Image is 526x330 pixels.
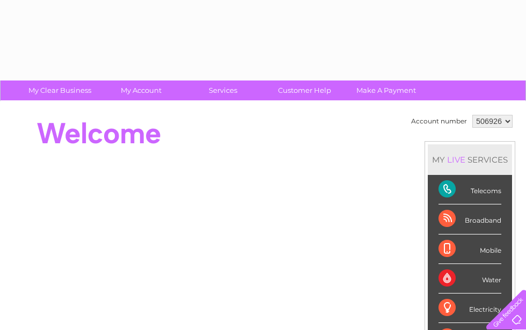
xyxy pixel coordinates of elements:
a: Make A Payment [342,80,430,100]
div: Electricity [439,294,501,323]
div: Broadband [439,204,501,234]
a: My Account [97,80,186,100]
div: Telecoms [439,175,501,204]
a: Customer Help [260,80,349,100]
a: My Clear Business [16,80,104,100]
a: Services [179,80,267,100]
div: LIVE [445,155,467,165]
div: Water [439,264,501,294]
div: Mobile [439,234,501,264]
td: Account number [408,112,470,130]
div: MY SERVICES [428,144,512,175]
